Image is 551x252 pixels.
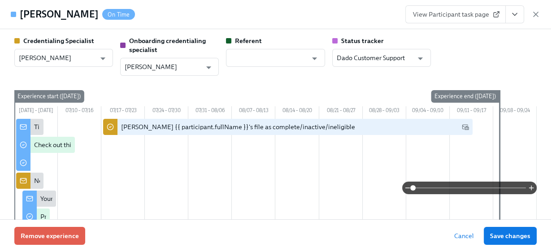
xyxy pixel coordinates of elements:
a: View Participant task page [405,5,506,23]
div: 08/14 – 08/20 [275,106,319,117]
div: Time to begin your [US_STATE] license application [34,122,178,131]
div: 08/28 – 09/03 [363,106,406,117]
button: Open [413,52,427,65]
div: 09/11 – 09/17 [450,106,493,117]
div: Experience start ([DATE]) [14,90,84,103]
div: Check out this video to learn more about the OCC [34,140,174,149]
button: Cancel [448,227,480,245]
button: Open [308,52,321,65]
div: Provide us with some extra info for the [US_STATE] state application [40,212,234,221]
button: View task page [505,5,524,23]
div: [DATE] – [DATE] [14,106,58,117]
h4: [PERSON_NAME] [20,8,99,21]
div: 08/07 – 08/13 [232,106,275,117]
strong: Credentialing Specialist [23,37,94,45]
strong: Referent [235,37,262,45]
div: 07/24 – 07/30 [145,106,188,117]
span: Cancel [454,231,474,240]
span: On Time [102,11,135,18]
strong: Onboarding credentialing specialist [129,37,206,54]
div: Your tailored to-do list for [US_STATE] licensing process [40,194,197,203]
button: Save changes [484,227,537,245]
div: [PERSON_NAME] {{ participant.fullName }}'s file as complete/inactive/ineligible [121,122,355,131]
button: Open [96,52,110,65]
span: Remove experience [21,231,79,240]
div: 09/18 – 09/24 [493,106,537,117]
div: 07/10 – 07/16 [58,106,101,117]
div: 08/21 – 08/27 [319,106,363,117]
div: 07/17 – 07/23 [101,106,145,117]
div: 07/31 – 08/06 [188,106,232,117]
button: Open [202,61,216,74]
span: View Participant task page [413,10,498,19]
svg: Work Email [462,123,469,130]
div: 09/04 – 09/10 [406,106,450,117]
div: New doctor enrolled in OCC licensure process: {{ participant.fullName }} [34,176,241,185]
strong: Status tracker [341,37,384,45]
span: Save changes [490,231,530,240]
div: Experience end ([DATE]) [431,90,499,103]
button: Remove experience [14,227,85,245]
